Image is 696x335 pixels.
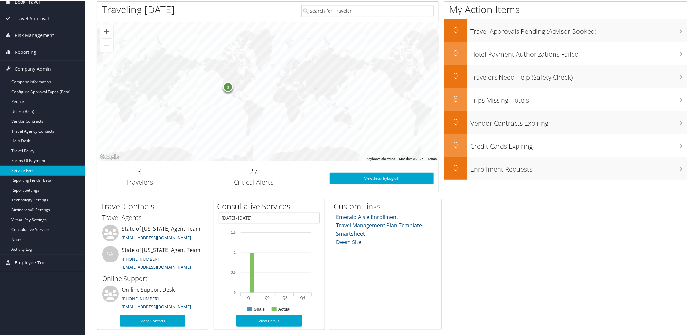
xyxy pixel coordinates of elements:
[15,254,49,270] span: Employee Tools
[444,41,687,64] a: 0Hotel Payment Authorizations Failed
[334,200,441,211] h2: Custom Links
[444,156,687,179] a: 0Enrollment Requests
[247,295,252,299] text: Q1
[231,270,236,274] tspan: 0.5
[187,177,320,186] h3: Critical Alerts
[427,157,437,160] a: Terms (opens in new tab)
[120,314,185,326] a: More Contacts
[122,263,191,269] a: [EMAIL_ADDRESS][DOMAIN_NAME]
[471,23,687,35] h3: Travel Approvals Pending (Advisor Booked)
[471,46,687,58] h3: Hotel Payment Authorizations Failed
[217,200,325,211] h2: Consultative Services
[236,314,302,326] a: View Details
[471,115,687,127] h3: Vendor Contracts Expiring
[187,165,320,176] h2: 27
[471,161,687,173] h3: Enrollment Requests
[15,43,36,60] span: Reporting
[471,69,687,81] h3: Travelers Need Help (Safety Check)
[231,230,236,234] tspan: 1.5
[99,285,206,312] li: On-line Support Desk
[102,273,203,283] h3: Online Support
[234,250,236,254] tspan: 1
[102,212,203,221] h3: Travel Agents
[471,138,687,150] h3: Credit Cards Expiring
[444,115,467,127] h2: 0
[301,4,434,16] input: Search for Traveler
[444,70,467,81] h2: 0
[254,306,265,311] text: Goals
[101,200,208,211] h2: Travel Contacts
[367,156,395,161] button: Keyboard shortcuts
[99,152,120,161] img: Google
[15,10,49,26] span: Travel Approval
[336,213,399,220] a: Emerald Aisle Enrollment
[99,152,120,161] a: Open this area in Google Maps (opens a new window)
[122,255,159,261] a: [PHONE_NUMBER]
[444,93,467,104] h2: 8
[15,60,51,76] span: Company Admin
[330,172,434,184] a: View SecurityLogic®
[100,25,113,38] button: Zoom in
[102,165,178,176] h2: 3
[444,161,467,173] h2: 0
[283,295,288,299] text: Q3
[265,295,270,299] text: Q2
[15,27,54,43] span: Risk Management
[234,290,236,294] tspan: 0
[444,138,467,150] h2: 0
[399,157,423,160] span: Map data ©2025
[122,295,159,301] a: [PHONE_NUMBER]
[102,245,119,262] div: SA
[300,295,305,299] text: Q4
[444,24,467,35] h2: 0
[444,2,687,16] h1: My Action Items
[444,64,687,87] a: 0Travelers Need Help (Safety Check)
[122,234,191,240] a: [EMAIL_ADDRESS][DOMAIN_NAME]
[444,133,687,156] a: 0Credit Cards Expiring
[122,303,191,309] a: [EMAIL_ADDRESS][DOMAIN_NAME]
[444,47,467,58] h2: 0
[100,38,113,51] button: Zoom out
[223,81,233,91] div: 3
[278,306,291,311] text: Actual
[336,238,362,245] a: Deem Site
[102,2,175,16] h1: Traveling [DATE]
[444,87,687,110] a: 8Trips Missing Hotels
[99,224,206,245] li: State of [US_STATE] Agent Team
[471,92,687,104] h3: Trips Missing Hotels
[444,110,687,133] a: 0Vendor Contracts Expiring
[99,245,206,272] li: State of [US_STATE] Agent Team
[102,177,178,186] h3: Travelers
[336,221,424,237] a: Travel Management Plan Template- Smartsheet
[444,18,687,41] a: 0Travel Approvals Pending (Advisor Booked)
